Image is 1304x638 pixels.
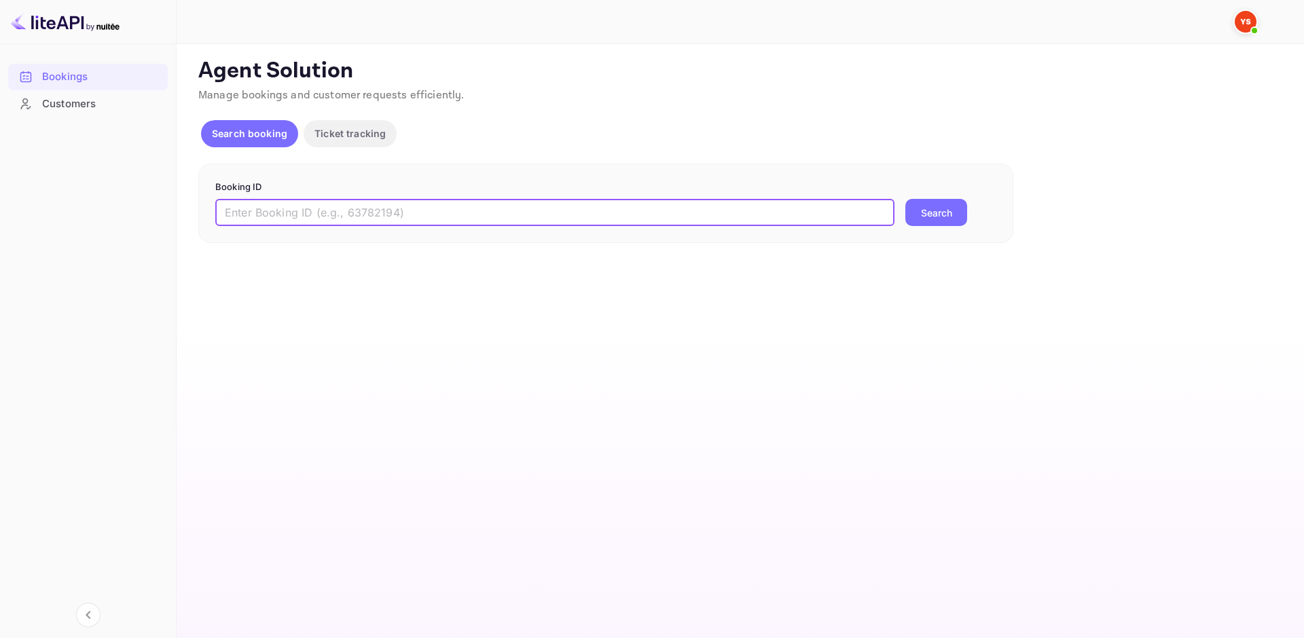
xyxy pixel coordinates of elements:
[198,58,1280,85] p: Agent Solution
[212,126,287,140] p: Search booking
[314,126,386,140] p: Ticket tracking
[76,603,101,627] button: Collapse navigation
[42,96,161,112] div: Customers
[1235,11,1256,33] img: Yandex Support
[8,64,168,89] a: Bookings
[42,69,161,85] div: Bookings
[198,88,465,102] span: Manage bookings and customer requests efficiently.
[215,181,996,194] p: Booking ID
[8,91,168,116] a: Customers
[8,91,168,117] div: Customers
[905,199,967,226] button: Search
[11,11,120,33] img: LiteAPI logo
[8,64,168,90] div: Bookings
[215,199,894,226] input: Enter Booking ID (e.g., 63782194)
